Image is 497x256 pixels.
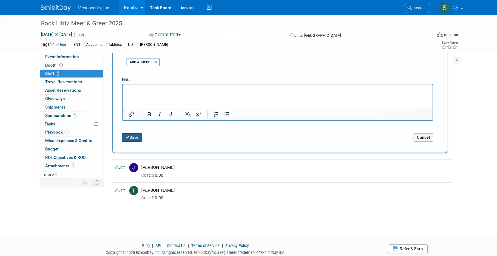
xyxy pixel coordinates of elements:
[56,43,66,47] a: Edit
[45,54,79,59] span: Event Information
[41,32,72,37] span: [DATE] [DATE]
[151,243,155,248] span: |
[72,42,82,48] div: ENT
[45,79,82,84] span: Travel Reservations
[45,63,64,68] span: Booth
[40,137,103,145] a: Misc. Expenses & Credits
[40,61,103,69] a: Booth
[73,113,77,118] span: 1
[40,86,103,94] a: Asset Reservations
[138,42,170,48] div: [PERSON_NAME]
[40,103,103,111] a: Shipments
[40,78,103,86] a: Travel Reservations
[45,122,55,126] span: Tasks
[155,110,165,119] button: Italic
[191,243,220,248] a: Terms of Service
[147,32,183,38] button: Committed
[129,186,138,195] img: T.jpg
[45,155,86,160] span: ROI, Objectives & ROO
[165,110,175,119] button: Underline
[141,188,449,193] div: [PERSON_NAME]
[437,32,443,37] img: Format-Inperson.png
[144,110,154,119] button: Bold
[141,173,155,178] span: Cost: $
[129,163,138,172] img: J.jpg
[41,5,71,11] img: ExhibitDay
[412,6,426,10] span: Search
[45,147,59,151] span: Budget
[106,42,124,48] div: Tabletop
[58,63,64,67] span: Booth not reserved yet
[40,162,103,170] a: Attachments1
[294,33,341,38] span: Lititz, [GEOGRAPHIC_DATA]
[73,33,84,37] span: (1 day)
[211,250,213,253] sup: ®
[439,2,451,14] img: Sarah Angley
[162,243,166,248] span: |
[64,130,69,134] span: 3
[122,133,142,142] button: Save
[441,41,458,44] div: Event Rating
[45,138,92,143] span: Misc. Expenses & Credits
[115,188,125,192] a: Edit
[45,113,77,118] span: Sponsorships
[141,195,166,200] span: 0.00
[211,110,221,119] button: Numbered list
[40,53,103,61] a: Event Information
[78,5,110,10] span: Vectorworks, Inc.
[56,71,60,76] span: 2
[40,112,103,120] a: Sponsorships1
[80,179,91,186] td: Personalize Event Tab Strip
[186,243,190,248] span: |
[220,243,224,248] span: |
[40,128,103,136] a: Playbook3
[396,31,458,40] div: Event Format
[45,105,65,109] span: Shipments
[40,145,103,153] a: Budget
[40,170,103,179] a: more
[141,165,449,170] div: [PERSON_NAME]
[126,110,136,119] button: Insert/edit link
[142,243,150,248] a: Blog
[40,95,103,103] a: Giveaways
[45,130,69,134] span: Playbook
[404,3,431,13] a: Search
[155,243,161,248] a: API
[115,165,125,169] a: Edit
[222,110,232,119] button: Bullet list
[141,173,166,178] span: 0.00
[444,33,458,37] div: In-Person
[44,172,54,177] span: more
[123,84,433,108] iframe: Rich Text Area
[84,42,104,48] div: Academic
[45,163,75,168] span: Attachments
[41,248,350,255] div: Copyright © 2025 ExhibitDay, Inc. All rights reserved. ExhibitDay is a registered trademark of Ex...
[45,71,60,76] span: Staff
[39,18,422,29] div: Rock Lititz Meet & Greet 2025
[126,42,136,48] div: U.S.
[71,163,75,168] span: 1
[167,243,186,248] a: Contact Us
[45,88,81,93] span: Asset Reservations
[193,110,204,119] button: Superscript
[141,195,155,200] span: Cost: $
[41,41,66,48] td: Tags
[122,77,433,83] div: Notes
[183,110,193,119] button: Subscript
[388,244,428,253] a: Refer & Earn
[54,32,59,37] span: to
[40,70,103,78] a: Staff2
[45,96,65,101] span: Giveaways
[40,153,103,162] a: ROI, Objectives & ROO
[40,120,103,128] a: Tasks
[414,133,433,142] button: Cancel
[225,243,249,248] a: Privacy Policy
[91,179,103,186] td: Toggle Event Tabs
